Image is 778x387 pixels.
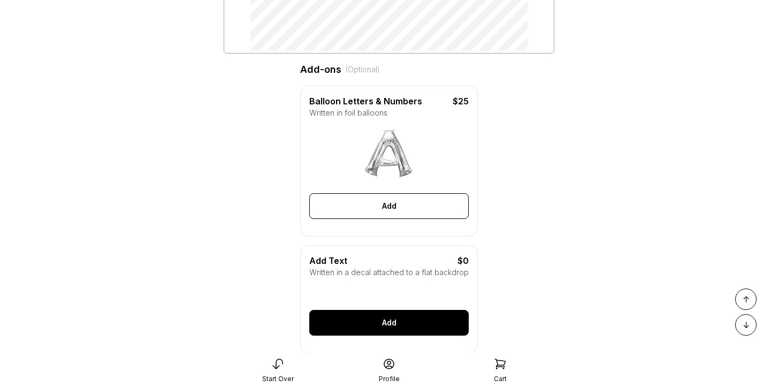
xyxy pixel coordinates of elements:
[262,375,294,383] div: Start Over
[309,254,437,267] div: Add Text
[743,318,750,331] span: ↓
[309,108,469,118] div: Written in foil balloons
[309,95,437,108] div: Balloon Letters & Numbers
[437,95,469,108] div: $25
[309,310,469,336] div: Add
[494,375,507,383] div: Cart
[309,193,469,219] div: Add
[379,375,400,383] div: Profile
[437,254,469,267] div: $0
[743,293,750,306] span: ↑
[346,64,380,75] div: (Optional)
[309,267,469,278] div: Written in a decal attached to a flat backdrop
[300,62,478,77] div: Add-ons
